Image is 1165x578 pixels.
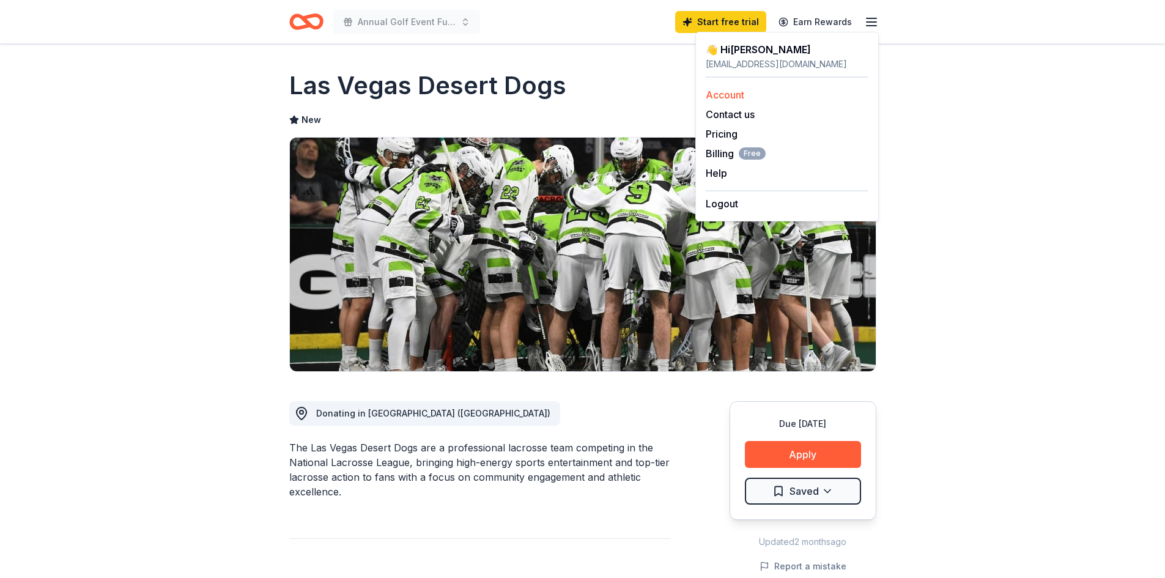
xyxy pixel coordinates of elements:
a: Home [289,7,324,36]
button: Saved [745,478,861,505]
span: Saved [790,483,819,499]
div: [EMAIL_ADDRESS][DOMAIN_NAME] [706,57,868,72]
span: Annual Golf Event Fundraiser [358,15,456,29]
a: Start free trial [675,11,766,33]
button: Annual Golf Event Fundraiser [333,10,480,34]
a: Earn Rewards [771,11,859,33]
button: BillingFree [706,146,766,161]
span: Donating in [GEOGRAPHIC_DATA] ([GEOGRAPHIC_DATA]) [316,408,550,418]
span: New [301,113,321,127]
button: Logout [706,196,738,211]
a: Pricing [706,128,738,140]
h1: Las Vegas Desert Dogs [289,69,566,103]
span: Free [739,147,766,160]
img: Image for Las Vegas Desert Dogs [290,138,876,371]
button: Report a mistake [760,559,846,574]
div: Updated 2 months ago [730,535,876,549]
div: The Las Vegas Desert Dogs are a professional lacrosse team competing in the National Lacrosse Lea... [289,440,671,499]
div: 👋 Hi [PERSON_NAME] [706,42,868,57]
button: Apply [745,441,861,468]
button: Help [706,166,727,180]
span: Billing [706,146,766,161]
button: Contact us [706,107,755,122]
div: Due [DATE] [745,417,861,431]
a: Account [706,89,744,101]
